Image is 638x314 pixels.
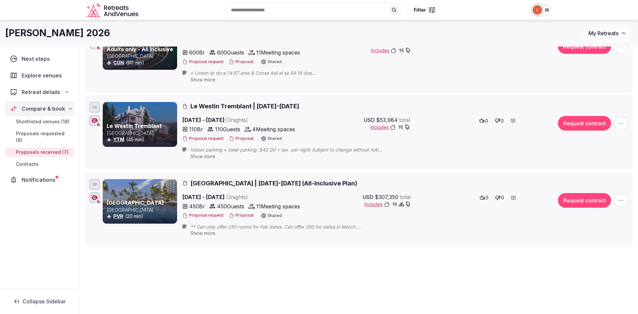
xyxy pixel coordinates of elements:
a: Barceló Maya Riviera - Adults only - All Inclusive [107,38,173,52]
a: YTM [113,137,124,142]
a: Next steps [5,52,74,66]
span: 11 Meeting spaces [256,202,300,210]
button: Includes [365,201,411,208]
span: USD [363,193,373,201]
span: Next steps [22,55,53,63]
span: • Lorem-Ip do si 14:57 ame & Conse Adi el se 54:19 doe * TEM INCIDIDUN UTLABORE  Etdolor magna a... [190,70,480,76]
button: YTM [113,136,124,143]
span: ** Can only offer 250 rooms for Feb dates. Can offer 350 for dates in March. ** General session s... [190,224,421,230]
span: Proposals requested (8) [16,130,71,144]
span: My Retreats [588,30,618,37]
a: Contracts [5,159,74,169]
a: PVR [113,213,123,219]
span: Collapse Sidebar [23,298,66,305]
button: Filter [409,4,440,16]
span: 0 [485,118,488,124]
button: Proposal request [182,136,224,142]
span: Indoor parking • Valet parking: $42.00 + tax. per night Subject to change without notice Teambuil... [190,147,397,153]
span: Proposals received (7) [16,149,68,156]
span: Show more [190,230,215,236]
span: 4 Meeting spaces [252,125,295,133]
span: Show more [190,154,215,159]
span: Shared [267,214,282,218]
span: USD [364,116,375,124]
a: Proposals requested (8) [5,129,74,145]
a: Explore venues [5,68,74,82]
span: 110 Guests [215,125,240,133]
span: 600 Br [189,49,205,56]
button: My Retreats [582,25,633,42]
a: Proposals received (7) [5,148,74,157]
span: Filter [414,7,426,13]
span: Compare & book [22,105,65,113]
p: [GEOGRAPHIC_DATA] [107,53,176,59]
span: Retreat details [22,88,60,96]
div: (45 min) [107,136,176,143]
button: 0 [478,193,490,202]
span: [DATE] - [DATE] [182,116,299,124]
span: 0 [485,194,488,201]
span: [DATE] - [DATE] [182,193,300,201]
a: Visit the homepage [86,3,140,18]
span: ( 3 night s ) [226,194,248,200]
button: Request contract [558,116,611,131]
span: [GEOGRAPHIC_DATA] | [DATE]-[DATE] (All-Inclusive Plan) [190,179,357,187]
svg: Retreats and Venues company logo [86,3,140,18]
p: [GEOGRAPHIC_DATA] [107,130,176,137]
span: $53,984 [376,116,398,124]
button: Collapse Sidebar [5,294,74,309]
button: Proposal request [182,213,224,218]
div: (90 min) [107,59,176,66]
a: [GEOGRAPHIC_DATA] [107,199,164,206]
a: Shortlisted venues (18) [5,117,74,126]
span: Shortlisted venues (18) [16,118,69,125]
a: Notifications [5,173,74,187]
span: Shared [267,137,282,141]
a: Le Westin Tremblant [107,123,162,129]
span: Explore venues [22,71,64,79]
button: 0 [477,116,490,125]
span: 600 Guests [217,49,244,56]
span: ( 3 night s ) [226,117,248,123]
a: CUN [113,60,124,65]
span: $307,350 [375,193,398,201]
span: 110 Br [189,125,203,133]
button: 0 [493,193,506,202]
span: Contracts [16,161,39,167]
button: Proposal [229,136,254,142]
h1: [PERSON_NAME] 2026 [5,27,110,40]
img: Catalina [533,5,542,15]
button: CUN [113,59,124,66]
div: (20 min) [107,213,176,220]
button: 0 [493,116,506,125]
button: PVR [113,213,123,220]
span: 450 Br [189,202,205,210]
span: total [399,116,410,124]
span: Shared [267,60,282,64]
button: Request contract [558,193,611,208]
button: Proposal [229,213,254,218]
button: Includes [371,124,410,131]
p: [GEOGRAPHIC_DATA] [107,207,176,213]
button: Request contract [558,39,611,54]
span: 450 Guests [217,202,244,210]
span: 0 [501,194,504,201]
span: Le Westin Tremblant | [DATE]-[DATE] [190,102,299,110]
button: Includes [371,47,411,54]
button: Proposal request [182,59,224,65]
span: total [400,193,411,201]
button: Proposal [229,59,254,65]
span: Notifications [22,176,58,184]
span: Show more [190,77,215,82]
span: 0 [501,118,504,124]
span: 11 Meeting spaces [256,49,300,56]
